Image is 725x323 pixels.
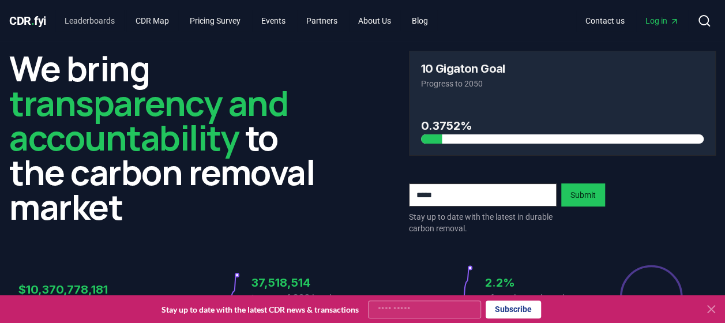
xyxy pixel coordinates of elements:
[18,281,129,298] h3: $10,370,778,181
[181,10,250,31] a: Pricing Survey
[421,63,505,74] h3: 10 Gigaton Goal
[636,10,688,31] a: Log in
[31,14,35,28] span: .
[9,51,317,224] h2: We bring to the carbon removal market
[9,79,288,161] span: transparency and accountability
[485,274,596,291] h3: 2.2%
[576,10,634,31] a: Contact us
[409,211,557,234] p: Stay up to date with the latest in durable carbon removal.
[576,10,688,31] nav: Main
[55,10,437,31] nav: Main
[297,10,347,31] a: Partners
[645,15,679,27] span: Log in
[251,274,362,291] h3: 37,518,514
[421,78,704,89] p: Progress to 2050
[349,10,400,31] a: About Us
[485,291,596,319] p: of purchases have been delivered
[251,291,362,319] p: tonnes of CO2 has been sold
[252,10,295,31] a: Events
[9,13,46,29] a: CDR.fyi
[403,10,437,31] a: Blog
[9,14,46,28] span: CDR fyi
[126,10,178,31] a: CDR Map
[421,117,704,134] h3: 0.3752%
[561,183,605,206] button: Submit
[55,10,124,31] a: Leaderboards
